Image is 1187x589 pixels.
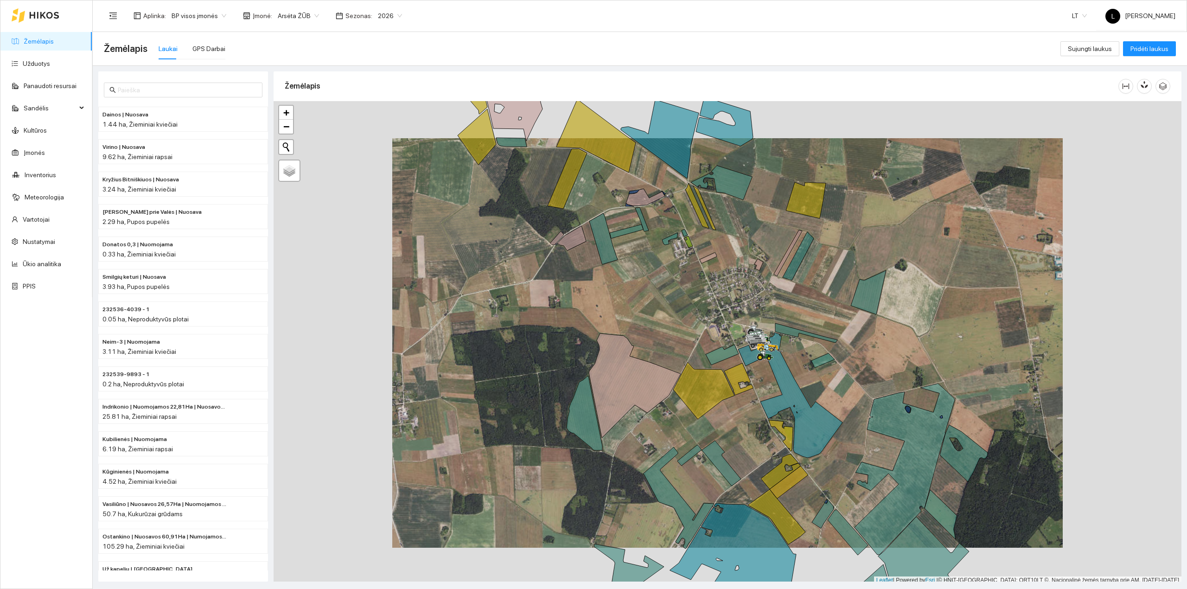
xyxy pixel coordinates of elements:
[336,12,343,19] span: calendar
[25,193,64,201] a: Meteorologija
[24,149,45,156] a: Įmonės
[243,12,250,19] span: shop
[118,85,257,95] input: Paieška
[102,380,184,388] span: 0.2 ha, Neproduktyvūs plotai
[1123,41,1176,56] button: Pridėti laukus
[23,282,36,290] a: PPIS
[102,445,173,453] span: 6.19 ha, Žieminiai rapsai
[102,153,172,160] span: 9.62 ha, Žieminiai rapsai
[279,160,300,181] a: Layers
[102,532,227,541] span: Ostankino | Nuosavos 60,91Ha | Numojamos 44,38Ha
[24,82,77,90] a: Panaudoti resursai
[102,467,169,476] span: Kūginienės | Nuomojama
[24,127,47,134] a: Kultūros
[279,140,293,154] button: Initiate a new search
[23,216,50,223] a: Vartotojai
[253,11,272,21] span: Įmonė :
[1119,83,1133,90] span: column-width
[24,99,77,117] span: Sandėlis
[1130,44,1168,54] span: Pridėti laukus
[104,41,147,56] span: Žemėlapis
[1060,45,1119,52] a: Sujungti laukus
[278,9,319,23] span: Arsėta ŽŪB
[102,500,227,509] span: Vasiliūno | Nuosavos 26,57Ha | Nuomojamos 24,15Ha
[102,273,166,282] span: Smilgių keturi | Nuosava
[102,305,150,314] span: 232536-4039 - 1
[102,478,177,485] span: 4.52 ha, Žieminiai kviečiai
[192,44,225,54] div: GPS Darbai
[345,11,372,21] span: Sezonas :
[104,6,122,25] button: menu-fold
[109,87,116,93] span: search
[876,577,893,583] a: Leaflet
[1105,12,1175,19] span: [PERSON_NAME]
[283,121,289,132] span: −
[1072,9,1087,23] span: LT
[102,208,202,217] span: Rolando prie Valės | Nuosava
[102,175,179,184] span: Kryžius Bitniškiuos | Nuosava
[925,577,935,583] a: Esri
[1123,45,1176,52] a: Pridėti laukus
[143,11,166,21] span: Aplinka :
[134,12,141,19] span: layout
[102,338,160,346] span: Neim-3 | Nuomojama
[102,143,145,152] span: Virino | Nuosava
[1068,44,1112,54] span: Sujungti laukus
[937,577,938,583] span: |
[24,38,54,45] a: Žemėlapis
[23,238,55,245] a: Nustatymai
[102,413,177,420] span: 25.81 ha, Žieminiai rapsai
[1060,41,1119,56] button: Sujungti laukus
[23,60,50,67] a: Užduotys
[102,110,148,119] span: Dainos | Nuosava
[1111,9,1115,24] span: L
[102,348,176,355] span: 3.11 ha, Žieminiai kviečiai
[102,250,176,258] span: 0.33 ha, Žieminiai kviečiai
[283,107,289,118] span: +
[102,240,173,249] span: Donatos 0,3 | Nuomojama
[102,565,192,574] span: Už kapelių | Nuosava
[102,370,150,379] span: 232539-9893 - 1
[102,283,170,290] span: 3.93 ha, Pupos pupelės
[378,9,402,23] span: 2026
[102,315,189,323] span: 0.05 ha, Neproduktyvūs plotai
[102,218,170,225] span: 2.29 ha, Pupos pupelės
[102,510,183,518] span: 50.7 ha, Kukurūzai grūdams
[25,171,56,179] a: Inventorius
[1118,79,1133,94] button: column-width
[102,403,227,411] span: Indrikonio | Nuomojamos 22,81Ha | Nuosavos 3,00 Ha
[279,106,293,120] a: Zoom in
[102,543,185,550] span: 105.29 ha, Žieminiai kviečiai
[874,576,1181,584] div: | Powered by © HNIT-[GEOGRAPHIC_DATA]; ORT10LT ©, Nacionalinė žemės tarnyba prie AM, [DATE]-[DATE]
[279,120,293,134] a: Zoom out
[172,9,226,23] span: BP visos įmonės
[102,186,176,193] span: 3.24 ha, Žieminiai kviečiai
[285,73,1118,99] div: Žemėlapis
[102,121,178,128] span: 1.44 ha, Žieminiai kviečiai
[102,435,167,444] span: Kubilienės | Nuomojama
[23,260,61,268] a: Ūkio analitika
[159,44,178,54] div: Laukai
[109,12,117,20] span: menu-fold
